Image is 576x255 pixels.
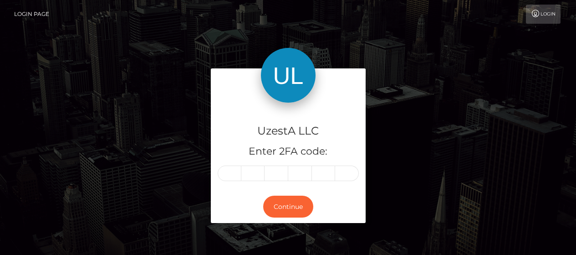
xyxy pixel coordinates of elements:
a: Login [526,5,561,24]
a: Login Page [14,5,49,24]
button: Continue [263,196,313,218]
h5: Enter 2FA code: [218,145,359,159]
h4: UzestA LLC [218,123,359,139]
img: UzestA LLC [261,48,316,103]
